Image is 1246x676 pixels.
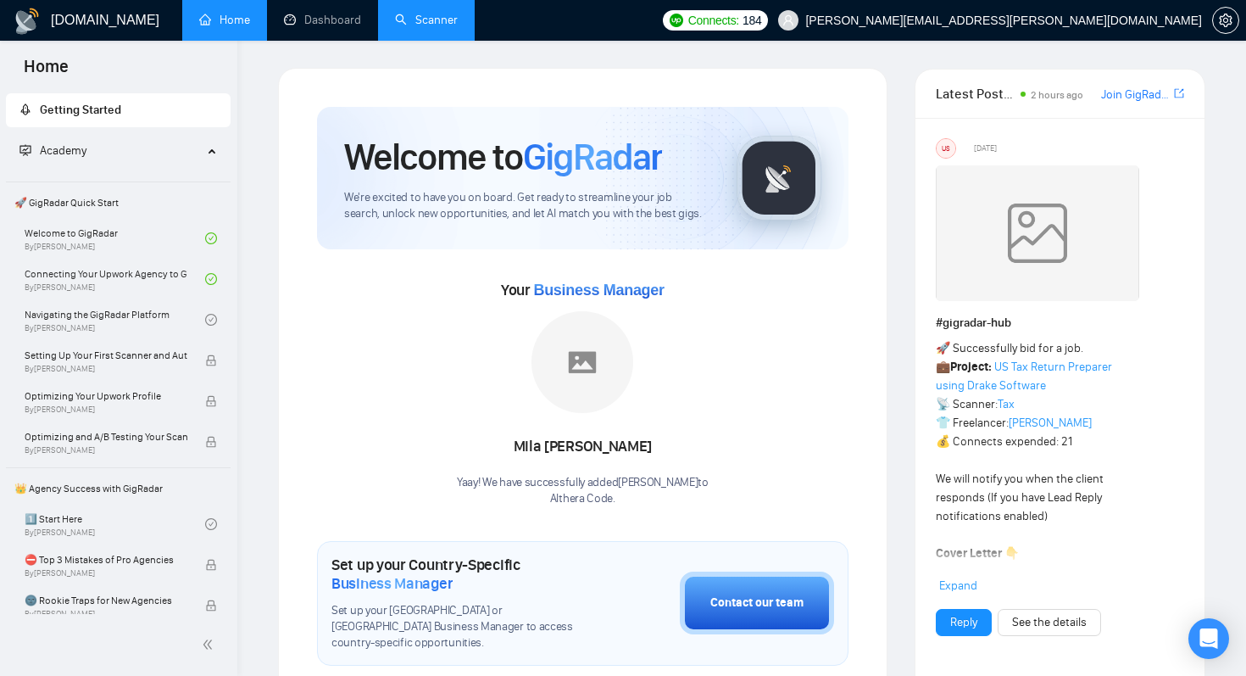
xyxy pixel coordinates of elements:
a: Navigating the GigRadar PlatformBy[PERSON_NAME] [25,301,205,338]
a: See the details [1012,613,1087,632]
span: double-left [202,636,219,653]
strong: Cover Letter 👇 [936,546,1019,561]
span: By [PERSON_NAME] [25,445,187,455]
span: Connects: [688,11,739,30]
span: Home [10,54,82,90]
p: Althera Code . [457,491,709,507]
a: Reply [950,613,977,632]
span: Setting Up Your First Scanner and Auto-Bidder [25,347,187,364]
button: Contact our team [680,572,834,634]
span: By [PERSON_NAME] [25,364,187,374]
div: Open Intercom Messenger [1188,618,1229,659]
span: lock [205,559,217,571]
span: check-circle [205,232,217,244]
span: fund-projection-screen [19,144,31,156]
span: Your [501,281,665,299]
a: dashboardDashboard [284,13,361,27]
span: 🌚 Rookie Traps for New Agencies [25,592,187,609]
a: 1️⃣ Start HereBy[PERSON_NAME] [25,506,205,543]
span: Academy [19,143,86,158]
span: By [PERSON_NAME] [25,609,187,619]
div: Contact our team [710,594,804,612]
a: homeHome [199,13,250,27]
img: weqQh+iSagEgQAAAABJRU5ErkJggg== [936,165,1139,301]
span: export [1174,87,1184,100]
span: Latest Posts from the GigRadar Community [936,83,1016,104]
span: rocket [19,103,31,115]
span: check-circle [205,273,217,285]
a: Join GigRadar Slack Community [1101,86,1171,104]
a: US Tax Return Preparer using Drake Software [936,360,1112,393]
a: [PERSON_NAME] [1009,416,1092,430]
span: 🚀 GigRadar Quick Start [8,186,229,220]
a: searchScanner [395,13,458,27]
span: Set up your [GEOGRAPHIC_DATA] or [GEOGRAPHIC_DATA] Business Manager to access country-specific op... [331,603,595,651]
button: See the details [998,609,1101,636]
span: lock [205,395,217,407]
img: upwork-logo.png [670,14,683,27]
span: GigRadar [523,134,662,180]
span: 184 [743,11,761,30]
span: lock [205,600,217,612]
span: lock [205,355,217,366]
span: lock [205,436,217,448]
span: user [782,14,794,26]
span: Getting Started [40,103,121,117]
div: US [937,139,955,158]
img: gigradar-logo.png [737,136,821,221]
strong: Project: [950,360,992,374]
span: check-circle [205,518,217,530]
span: Optimizing and A/B Testing Your Scanner for Better Results [25,428,187,445]
img: placeholder.png [531,311,633,413]
img: logo [14,8,41,35]
span: Business Manager [533,282,664,299]
span: [DATE] [974,141,997,156]
span: check-circle [205,314,217,326]
a: setting [1212,14,1239,27]
button: Reply [936,609,992,636]
a: export [1174,86,1184,102]
span: 👑 Agency Success with GigRadar [8,472,229,506]
span: By [PERSON_NAME] [25,405,187,415]
span: Business Manager [331,574,453,593]
div: Mila [PERSON_NAME] [457,433,709,461]
button: setting [1212,7,1239,34]
h1: Set up your Country-Specific [331,556,595,593]
span: Optimizing Your Upwork Profile [25,388,187,405]
div: Yaay! We have successfully added [PERSON_NAME] to [457,475,709,507]
a: Tax [998,397,1015,411]
span: We're excited to have you on board. Get ready to streamline your job search, unlock new opportuni... [344,190,709,222]
span: By [PERSON_NAME] [25,568,187,578]
span: ⛔ Top 3 Mistakes of Pro Agencies [25,551,187,568]
h1: # gigradar-hub [936,314,1184,332]
a: Welcome to GigRadarBy[PERSON_NAME] [25,220,205,257]
span: Academy [40,143,86,158]
span: Expand [939,578,977,593]
span: setting [1213,14,1238,27]
li: Getting Started [6,93,231,127]
a: Connecting Your Upwork Agency to GigRadarBy[PERSON_NAME] [25,260,205,298]
h1: Welcome to [344,134,662,180]
span: 2 hours ago [1031,89,1083,101]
